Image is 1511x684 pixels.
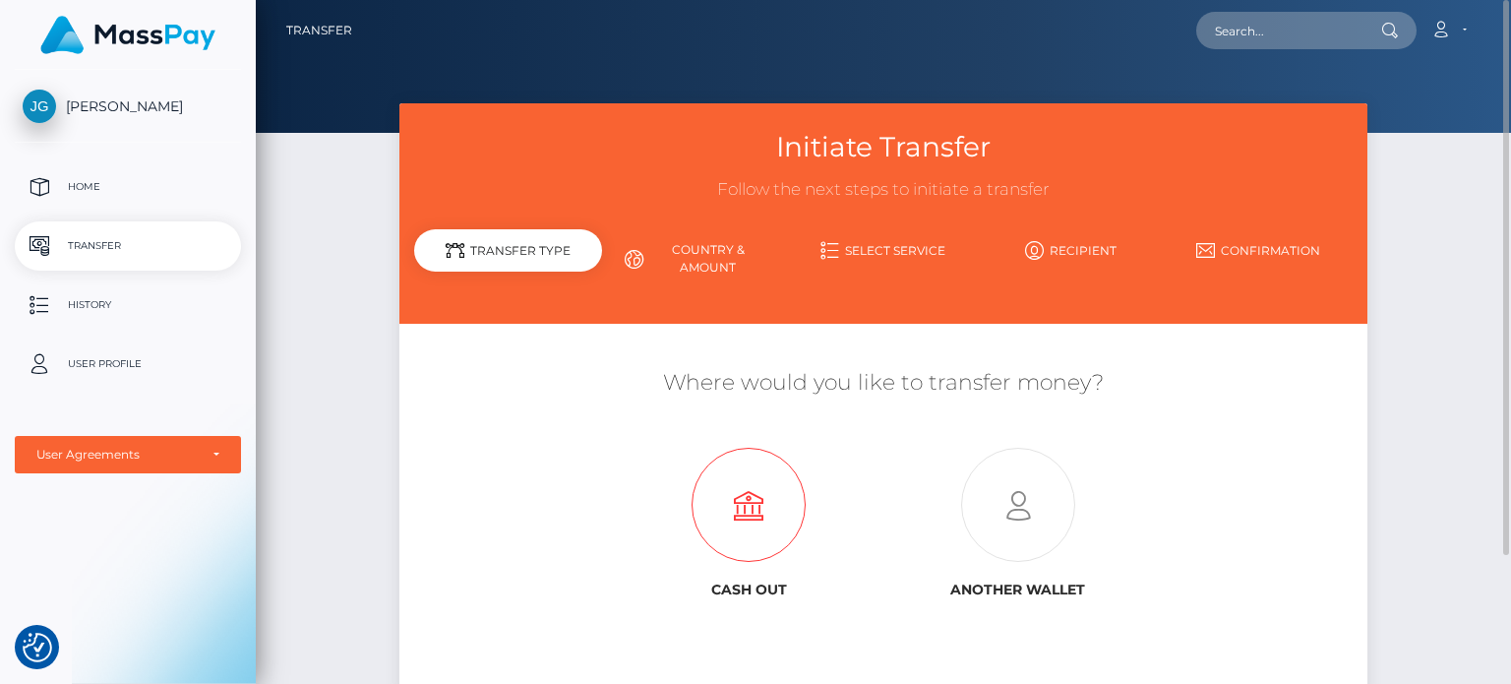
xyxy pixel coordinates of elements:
[23,349,233,379] p: User Profile
[414,368,1352,399] h5: Where would you like to transfer money?
[630,582,869,598] h6: Cash out
[15,221,241,271] a: Transfer
[1165,233,1353,268] a: Confirmation
[23,290,233,320] p: History
[602,233,790,284] a: Country & Amount
[23,172,233,202] p: Home
[898,582,1137,598] h6: Another wallet
[15,280,241,330] a: History
[23,633,52,662] img: Revisit consent button
[414,178,1352,202] h3: Follow the next steps to initiate a transfer
[414,229,602,272] div: Transfer Type
[977,233,1165,268] a: Recipient
[414,128,1352,166] h3: Initiate Transfer
[15,340,241,389] a: User Profile
[15,436,241,473] button: User Agreements
[23,231,233,261] p: Transfer
[40,16,215,54] img: MassPay
[36,447,198,463] div: User Agreements
[15,97,241,115] span: [PERSON_NAME]
[286,10,352,51] a: Transfer
[790,233,978,268] a: Select Service
[23,633,52,662] button: Consent Preferences
[1196,12,1381,49] input: Search...
[15,162,241,212] a: Home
